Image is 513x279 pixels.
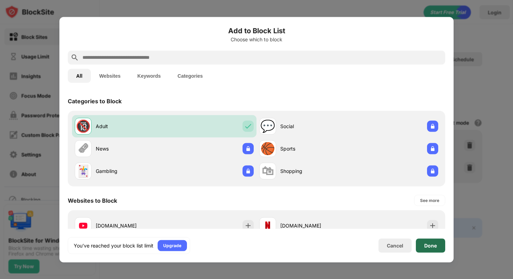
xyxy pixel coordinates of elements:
div: Choose which to block [68,36,445,42]
div: Cancel [387,243,403,249]
div: 🛍 [262,164,274,178]
div: Sports [280,145,349,152]
div: Done [424,243,437,248]
div: Social [280,123,349,130]
div: You’ve reached your block list limit [74,242,153,249]
div: 🃏 [76,164,91,178]
div: News [96,145,164,152]
img: search.svg [71,53,79,62]
div: [DOMAIN_NAME] [280,222,349,229]
h6: Add to Block List [68,25,445,36]
img: favicons [79,221,87,230]
div: Upgrade [163,242,181,249]
div: 🏀 [260,141,275,156]
div: Adult [96,123,164,130]
div: 🔞 [76,119,91,133]
div: Gambling [96,167,164,175]
div: Categories to Block [68,97,122,104]
button: Websites [91,69,129,83]
button: All [68,69,91,83]
img: favicons [263,221,272,230]
div: See more [420,197,439,204]
button: Keywords [129,69,169,83]
div: Shopping [280,167,349,175]
button: Categories [169,69,211,83]
div: [DOMAIN_NAME] [96,222,164,229]
div: 💬 [260,119,275,133]
div: Websites to Block [68,197,117,204]
div: 🗞 [77,141,89,156]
